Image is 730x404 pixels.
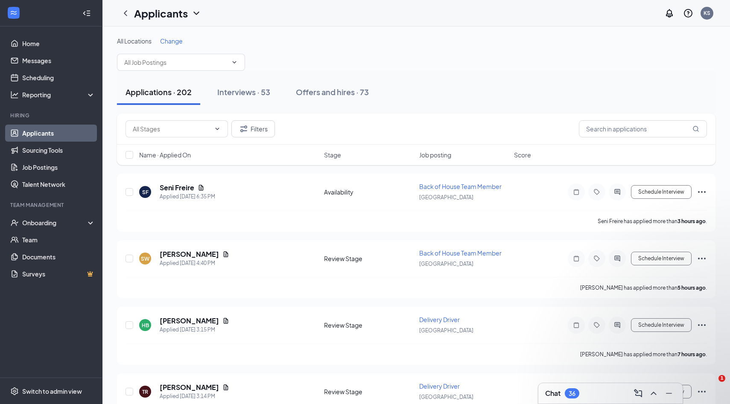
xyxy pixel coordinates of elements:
[160,37,183,45] span: Change
[120,8,131,18] svg: ChevronLeft
[419,382,460,390] span: Delivery Driver
[419,327,473,334] span: [GEOGRAPHIC_DATA]
[631,387,645,400] button: ComposeMessage
[324,387,414,396] div: Review Stage
[22,387,82,395] div: Switch to admin view
[160,392,229,401] div: Applied [DATE] 3:14 PM
[10,218,19,227] svg: UserCheck
[133,124,210,134] input: All Stages
[419,194,473,201] span: [GEOGRAPHIC_DATA]
[701,375,721,395] iframe: Intercom live chat
[82,9,91,17] svg: Collapse
[160,183,194,192] h5: Seni Freire
[569,390,575,397] div: 36
[580,284,707,291] p: [PERSON_NAME] has applied more than .
[324,254,414,263] div: Review Stage
[22,125,95,142] a: Applicants
[142,322,149,329] div: HB
[10,90,19,99] svg: Analysis
[160,316,219,326] h5: [PERSON_NAME]
[239,124,249,134] svg: Filter
[324,321,414,329] div: Review Stage
[222,251,229,258] svg: Document
[612,255,622,262] svg: ActiveChat
[231,59,238,66] svg: ChevronDown
[697,320,707,330] svg: Ellipses
[571,189,581,195] svg: Note
[677,285,706,291] b: 5 hours ago
[142,388,148,395] div: TR
[664,8,675,18] svg: Notifications
[631,185,692,199] button: Schedule Interview
[419,249,502,257] span: Back of House Team Member
[296,87,369,97] div: Offers and hires · 73
[22,35,95,52] a: Home
[697,253,707,264] svg: Ellipses
[419,394,473,400] span: [GEOGRAPHIC_DATA]
[160,326,229,334] div: Applied [DATE] 3:15 PM
[10,201,93,209] div: Team Management
[191,8,201,18] svg: ChevronDown
[198,184,204,191] svg: Document
[592,189,602,195] svg: Tag
[222,317,229,324] svg: Document
[22,248,95,265] a: Documents
[22,69,95,86] a: Scheduling
[10,112,93,119] div: Hiring
[662,387,676,400] button: Minimize
[134,6,188,20] h1: Applicants
[677,218,706,224] b: 3 hours ago
[124,58,228,67] input: All Job Postings
[419,261,473,267] span: [GEOGRAPHIC_DATA]
[160,250,219,259] h5: [PERSON_NAME]
[598,218,707,225] p: Seni Freire has applied more than .
[117,37,152,45] span: All Locations
[142,189,149,196] div: SF
[419,151,451,159] span: Job posting
[22,52,95,69] a: Messages
[419,183,502,190] span: Back of House Team Member
[22,159,95,176] a: Job Postings
[22,218,88,227] div: Onboarding
[697,187,707,197] svg: Ellipses
[22,90,96,99] div: Reporting
[222,384,229,391] svg: Document
[579,120,707,137] input: Search in applications
[22,231,95,248] a: Team
[126,87,192,97] div: Applications · 202
[10,387,19,395] svg: Settings
[648,388,659,398] svg: ChevronUp
[160,383,219,392] h5: [PERSON_NAME]
[631,318,692,332] button: Schedule Interview
[324,188,414,196] div: Availability
[9,9,18,17] svg: WorkstreamLogo
[664,388,674,398] svg: Minimize
[22,176,95,193] a: Talent Network
[592,255,602,262] svg: Tag
[692,125,699,132] svg: MagnifyingGlass
[514,151,531,159] span: Score
[697,387,707,397] svg: Ellipses
[139,151,191,159] span: Name · Applied On
[633,388,643,398] svg: ComposeMessage
[571,255,581,262] svg: Note
[22,265,95,282] a: SurveysCrown
[324,151,341,159] span: Stage
[214,125,221,132] svg: ChevronDown
[612,189,622,195] svg: ActiveChat
[217,87,270,97] div: Interviews · 53
[160,259,229,267] div: Applied [DATE] 4:40 PM
[545,389,561,398] h3: Chat
[22,142,95,159] a: Sourcing Tools
[704,9,710,17] div: KS
[160,192,215,201] div: Applied [DATE] 6:35 PM
[718,375,725,382] span: 1
[231,120,275,137] button: Filter Filters
[141,255,149,262] div: SW
[683,8,693,18] svg: QuestionInfo
[631,252,692,265] button: Schedule Interview
[647,387,660,400] button: ChevronUp
[419,316,460,323] span: Delivery Driver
